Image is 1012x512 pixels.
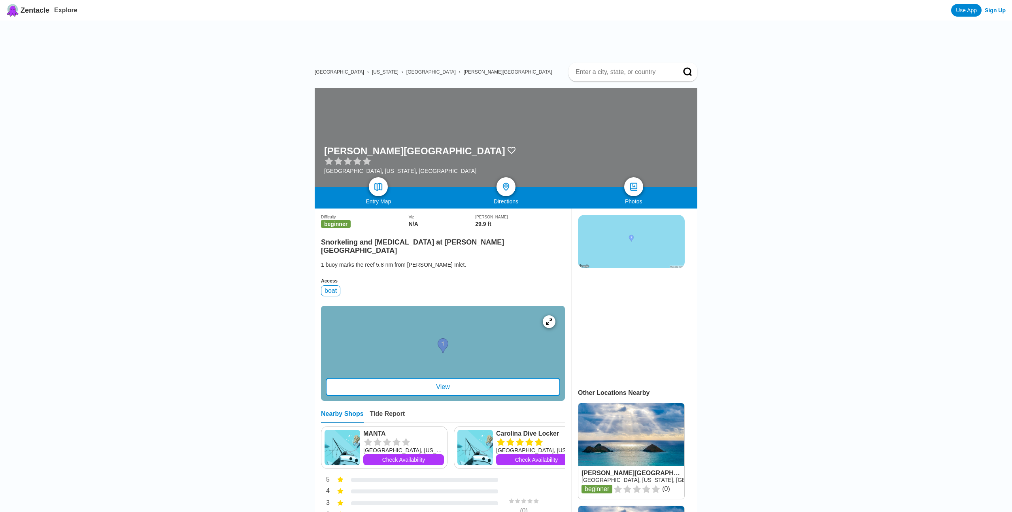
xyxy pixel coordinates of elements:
[321,487,330,497] div: 4
[321,278,565,284] div: Access
[406,69,456,75] a: [GEOGRAPHIC_DATA]
[951,4,982,17] a: Use App
[402,69,403,75] span: ›
[985,7,1006,13] a: Sign Up
[575,68,672,76] input: Enter a city, state, or country
[324,146,505,157] h1: [PERSON_NAME][GEOGRAPHIC_DATA]
[315,198,442,205] div: Entry Map
[369,177,388,196] a: map
[409,221,476,227] div: N/A
[496,454,577,465] a: Check Availability
[464,69,552,75] a: [PERSON_NAME][GEOGRAPHIC_DATA]
[321,475,330,485] div: 5
[459,69,461,75] span: ›
[324,168,516,174] div: [GEOGRAPHIC_DATA], [US_STATE], [GEOGRAPHIC_DATA]
[442,198,570,205] div: Directions
[54,7,77,13] a: Explore
[321,261,565,269] div: 1 buoy marks the reef 5.8 nm from [PERSON_NAME] Inlet.
[363,430,444,438] a: MANTA
[6,4,49,17] a: Zentacle logoZentacle
[321,215,409,219] div: Difficulty
[372,69,398,75] a: [US_STATE]
[6,4,19,17] img: Zentacle logo
[374,182,383,192] img: map
[321,306,565,401] a: entry mapView
[570,198,697,205] div: Photos
[496,446,577,454] div: [GEOGRAPHIC_DATA], [US_STATE]
[321,233,565,255] h2: Snorkeling and [MEDICAL_DATA] at [PERSON_NAME][GEOGRAPHIC_DATA]
[367,69,369,75] span: ›
[326,378,560,396] div: View
[496,430,577,438] a: Carolina Dive Locker
[578,215,685,268] img: staticmap
[475,215,565,219] div: [PERSON_NAME]
[409,215,476,219] div: Viz
[363,446,444,454] div: [GEOGRAPHIC_DATA], [US_STATE]
[363,454,444,465] a: Check Availability
[321,220,351,228] span: beginner
[321,285,340,296] div: boat
[629,182,638,192] img: photos
[457,430,493,465] img: Carolina Dive Locker
[501,182,511,192] img: directions
[624,177,643,196] a: photos
[370,410,405,423] div: Tide Report
[475,221,565,227] div: 29.9 ft
[578,389,697,396] div: Other Locations Nearby
[325,430,360,465] img: MANTA
[321,410,364,423] div: Nearby Shops
[315,69,364,75] a: [GEOGRAPHIC_DATA]
[321,499,330,509] div: 3
[21,6,49,15] span: Zentacle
